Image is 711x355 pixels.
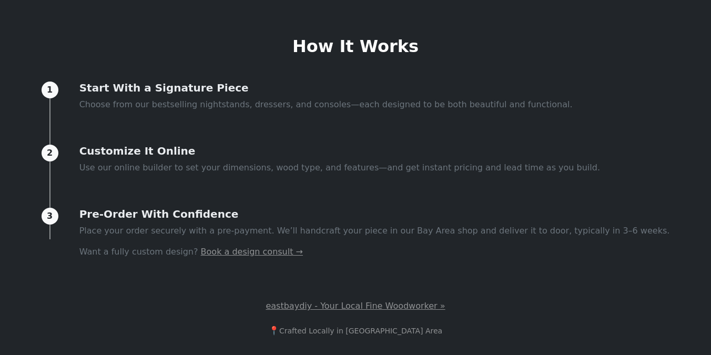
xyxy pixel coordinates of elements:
[79,98,573,111] p: Choose from our bestselling nightstands, dressers, and consoles—each designed to be both beautifu...
[42,208,58,225] div: 3
[79,82,573,94] h5: Start With a Signature Piece
[42,82,58,98] div: 1
[79,246,670,258] p: Want a fully custom design?
[292,36,419,56] h2: How It Works
[79,225,670,237] p: Place your order securely with a pre-payment. We’ll handcraft your piece in our Bay Area shop and...
[79,161,600,174] p: Use our online builder to set your dimensions, wood type, and features—and get instant pricing an...
[259,296,452,316] a: eastbaydiy - Your Local Fine Woodworker »
[79,145,600,157] h5: Customize It Online
[201,247,303,257] a: Book a design consult →
[42,145,58,161] div: 2
[79,208,670,220] h5: Pre‑Order With Confidence
[279,327,442,335] small: Crafted Locally in [GEOGRAPHIC_DATA] Area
